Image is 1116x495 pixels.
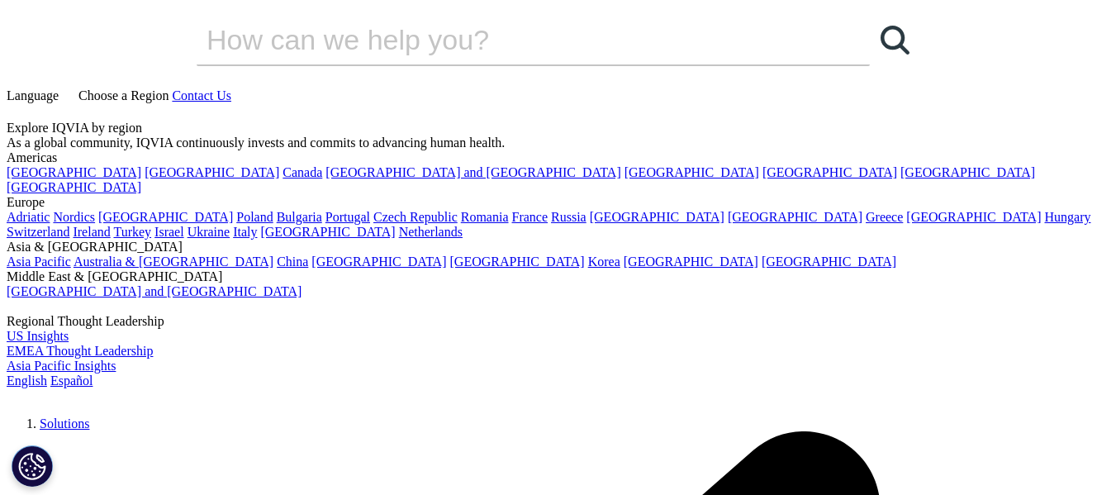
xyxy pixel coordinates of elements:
[461,210,509,224] a: Romania
[900,165,1035,179] a: [GEOGRAPHIC_DATA]
[399,225,463,239] a: Netherlands
[870,15,919,64] a: Buscar
[78,88,169,102] span: Choose a Region
[311,255,446,269] a: [GEOGRAPHIC_DATA]
[74,255,273,269] a: Australia & [GEOGRAPHIC_DATA]
[866,210,903,224] a: Greece
[325,165,620,179] a: [GEOGRAPHIC_DATA] and [GEOGRAPHIC_DATA]
[7,359,116,373] a: Asia Pacific Insights
[7,225,69,239] a: Switzerland
[881,26,909,55] svg: Search
[624,165,759,179] a: [GEOGRAPHIC_DATA]
[450,255,585,269] a: [GEOGRAPHIC_DATA]
[197,15,823,64] input: Buscar
[53,210,95,224] a: Nordics
[7,180,141,194] a: [GEOGRAPHIC_DATA]
[283,165,322,179] a: Canada
[113,225,151,239] a: Turkey
[7,344,153,358] a: EMEA Thought Leadership
[7,210,50,224] a: Adriatic
[624,255,758,269] a: [GEOGRAPHIC_DATA]
[188,225,230,239] a: Ukraine
[325,210,370,224] a: Portugal
[98,210,233,224] a: [GEOGRAPHIC_DATA]
[7,240,1109,255] div: Asia & [GEOGRAPHIC_DATA]
[12,445,53,487] button: Configuración de cookies
[7,150,1109,165] div: Americas
[40,416,89,431] a: Solutions
[145,165,279,179] a: [GEOGRAPHIC_DATA]
[762,165,897,179] a: [GEOGRAPHIC_DATA]
[172,88,231,102] a: Contact Us
[233,225,257,239] a: Italy
[7,314,1109,329] div: Regional Thought Leadership
[373,210,458,224] a: Czech Republic
[7,269,1109,284] div: Middle East & [GEOGRAPHIC_DATA]
[728,210,862,224] a: [GEOGRAPHIC_DATA]
[7,195,1109,210] div: Europe
[7,329,69,343] a: US Insights
[154,225,184,239] a: Israel
[260,225,395,239] a: [GEOGRAPHIC_DATA]
[588,255,620,269] a: Korea
[277,255,308,269] a: China
[1044,210,1090,224] a: Hungary
[236,210,273,224] a: Poland
[906,210,1041,224] a: [GEOGRAPHIC_DATA]
[762,255,896,269] a: [GEOGRAPHIC_DATA]
[7,88,59,102] span: Language
[590,210,724,224] a: [GEOGRAPHIC_DATA]
[277,210,322,224] a: Bulgaria
[7,374,47,388] a: English
[7,121,1109,136] div: Explore IQVIA by region
[7,136,1109,150] div: As a global community, IQVIA continuously invests and commits to advancing human health.
[7,165,141,179] a: [GEOGRAPHIC_DATA]
[73,225,110,239] a: Ireland
[50,374,93,388] a: Español
[7,255,71,269] a: Asia Pacific
[512,210,549,224] a: France
[7,284,302,298] a: [GEOGRAPHIC_DATA] and [GEOGRAPHIC_DATA]
[551,210,586,224] a: Russia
